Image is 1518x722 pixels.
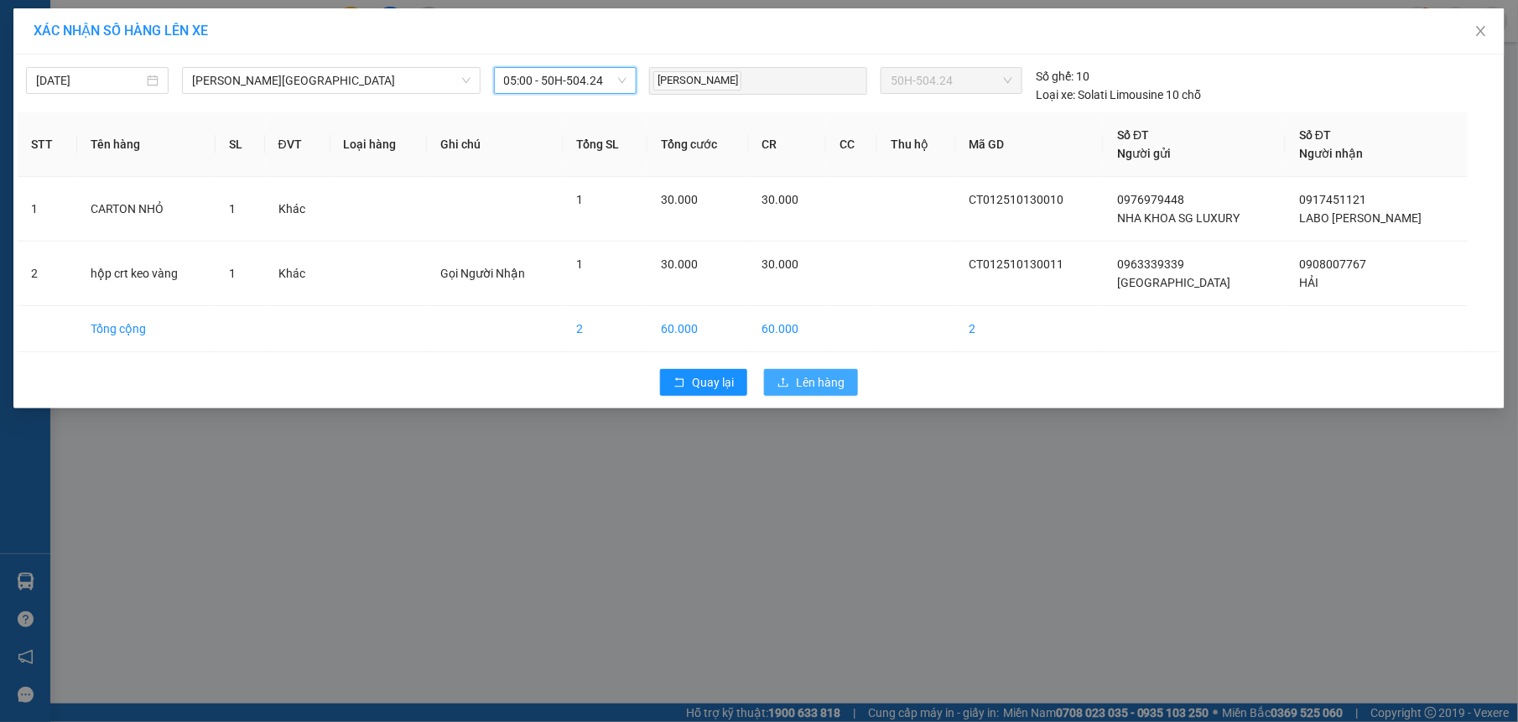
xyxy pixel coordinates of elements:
span: close [1474,24,1488,38]
span: 0976979448 [1117,193,1184,206]
span: Người gửi [1117,147,1171,160]
span: Lộc Ninh - Hồ Chí Minh [192,68,470,93]
td: 2 [956,306,1105,352]
span: 30.000 [661,193,698,206]
span: 1 [576,257,583,271]
th: ĐVT [265,112,330,177]
td: Khác [265,242,330,306]
td: Tổng cộng [77,306,216,352]
td: hộp crt keo vàng [77,242,216,306]
span: HẢI [1299,276,1318,289]
td: 60.000 [749,306,827,352]
td: 2 [18,242,77,306]
th: CC [826,112,877,177]
span: CT012510130011 [970,257,1064,271]
th: Loại hàng [330,112,428,177]
span: rollback [673,377,685,390]
span: 0917451121 [1299,193,1366,206]
span: Người nhận [1299,147,1363,160]
span: LABO [PERSON_NAME] [1299,211,1422,225]
span: 30.000 [762,257,799,271]
th: Ghi chú [427,112,563,177]
span: 30.000 [762,193,799,206]
span: XÁC NHẬN SỐ HÀNG LÊN XE [34,23,208,39]
div: 10 [1036,67,1089,86]
th: Tổng cước [647,112,749,177]
span: NHA KHOA SG LUXURY [1117,211,1240,225]
td: 1 [18,177,77,242]
span: Lên hàng [796,373,845,392]
span: 1 [229,267,236,280]
button: uploadLên hàng [764,369,858,396]
span: 1 [576,193,583,206]
span: Quay lại [692,373,734,392]
span: Số ĐT [1117,128,1149,142]
th: CR [749,112,827,177]
span: Số ĐT [1299,128,1331,142]
span: 0908007767 [1299,257,1366,271]
div: Solati Limousine 10 chỗ [1036,86,1201,104]
span: Số ghế: [1036,67,1074,86]
input: 14/10/2025 [36,71,143,90]
span: 50H-504.24 [891,68,1012,93]
th: Tổng SL [563,112,647,177]
span: Gọi Người Nhận [440,267,525,280]
th: SL [216,112,264,177]
th: Tên hàng [77,112,216,177]
th: Thu hộ [877,112,956,177]
span: CT012510130010 [970,193,1064,206]
th: Mã GD [956,112,1105,177]
span: Loại xe: [1036,86,1075,104]
button: Close [1458,8,1505,55]
button: rollbackQuay lại [660,369,747,396]
span: 0963339339 [1117,257,1184,271]
span: 1 [229,202,236,216]
span: upload [777,377,789,390]
th: STT [18,112,77,177]
td: 2 [563,306,647,352]
span: 30.000 [661,257,698,271]
span: [PERSON_NAME] [653,71,741,91]
td: Khác [265,177,330,242]
span: 05:00 - 50H-504.24 [504,68,626,93]
td: CARTON NHỎ [77,177,216,242]
td: 60.000 [647,306,749,352]
span: down [461,75,471,86]
span: [GEOGRAPHIC_DATA] [1117,276,1230,289]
